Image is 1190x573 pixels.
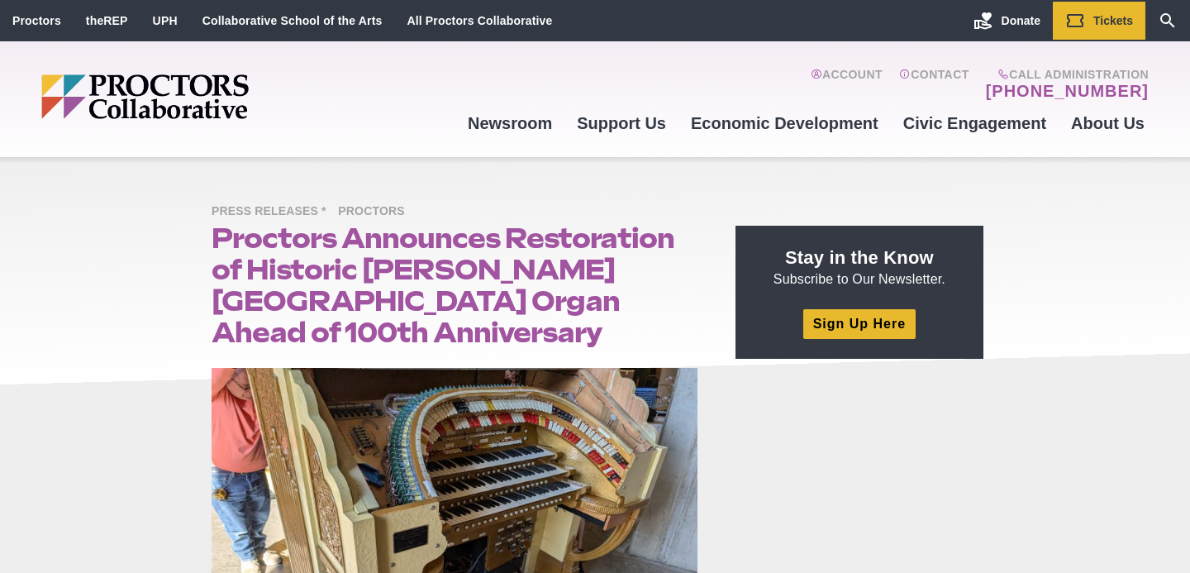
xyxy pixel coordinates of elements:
[212,222,697,348] h1: Proctors Announces Restoration of Historic [PERSON_NAME][GEOGRAPHIC_DATA] Organ Ahead of 100th An...
[1059,101,1157,146] a: About Us
[1145,2,1190,40] a: Search
[338,203,412,217] a: Proctors
[407,14,552,27] a: All Proctors Collaborative
[212,203,335,217] a: Press Releases *
[86,14,128,27] a: theREP
[212,202,335,222] span: Press Releases *
[981,68,1149,81] span: Call Administration
[1002,14,1040,27] span: Donate
[899,68,969,101] a: Contact
[891,101,1059,146] a: Civic Engagement
[338,202,412,222] span: Proctors
[153,14,178,27] a: UPH
[12,14,61,27] a: Proctors
[202,14,383,27] a: Collaborative School of the Arts
[811,68,883,101] a: Account
[678,101,891,146] a: Economic Development
[755,246,964,289] p: Subscribe to Our Newsletter.
[455,101,564,146] a: Newsroom
[564,101,678,146] a: Support Us
[785,247,934,268] strong: Stay in the Know
[41,74,376,119] img: Proctors logo
[961,2,1053,40] a: Donate
[1093,14,1133,27] span: Tickets
[986,81,1149,101] a: [PHONE_NUMBER]
[803,309,916,338] a: Sign Up Here
[1053,2,1145,40] a: Tickets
